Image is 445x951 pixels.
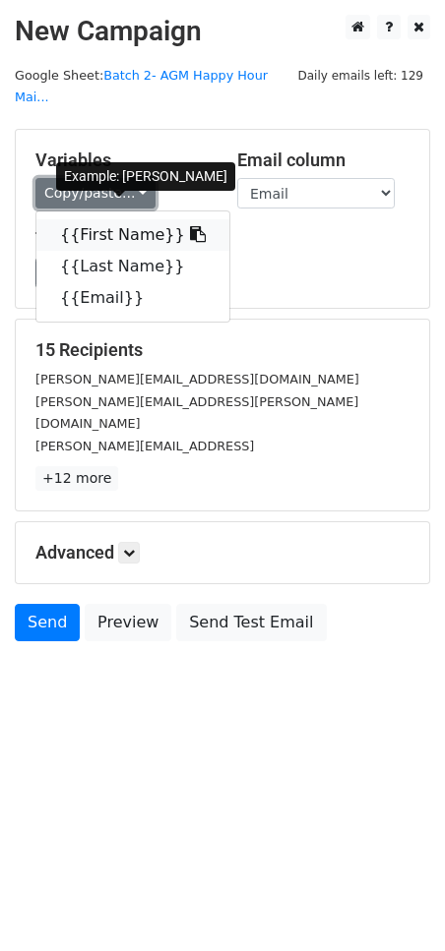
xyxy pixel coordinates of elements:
[35,466,118,491] a: +12 more
[15,68,268,105] a: Batch 2- AGM Happy Hour Mai...
[35,394,358,432] small: [PERSON_NAME][EMAIL_ADDRESS][PERSON_NAME][DOMAIN_NAME]
[35,439,254,453] small: [PERSON_NAME][EMAIL_ADDRESS]
[237,149,410,171] h5: Email column
[290,65,430,87] span: Daily emails left: 129
[56,162,235,191] div: Example: [PERSON_NAME]
[347,857,445,951] iframe: Chat Widget
[36,282,229,314] a: {{Email}}
[35,178,156,208] a: Copy/paste...
[15,15,430,48] h2: New Campaign
[36,251,229,282] a: {{Last Name}}
[36,219,229,251] a: {{First Name}}
[35,149,208,171] h5: Variables
[35,542,410,564] h5: Advanced
[15,68,268,105] small: Google Sheet:
[176,604,326,641] a: Send Test Email
[290,68,430,83] a: Daily emails left: 129
[15,604,80,641] a: Send
[35,339,410,361] h5: 15 Recipients
[85,604,171,641] a: Preview
[35,372,359,386] small: [PERSON_NAME][EMAIL_ADDRESS][DOMAIN_NAME]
